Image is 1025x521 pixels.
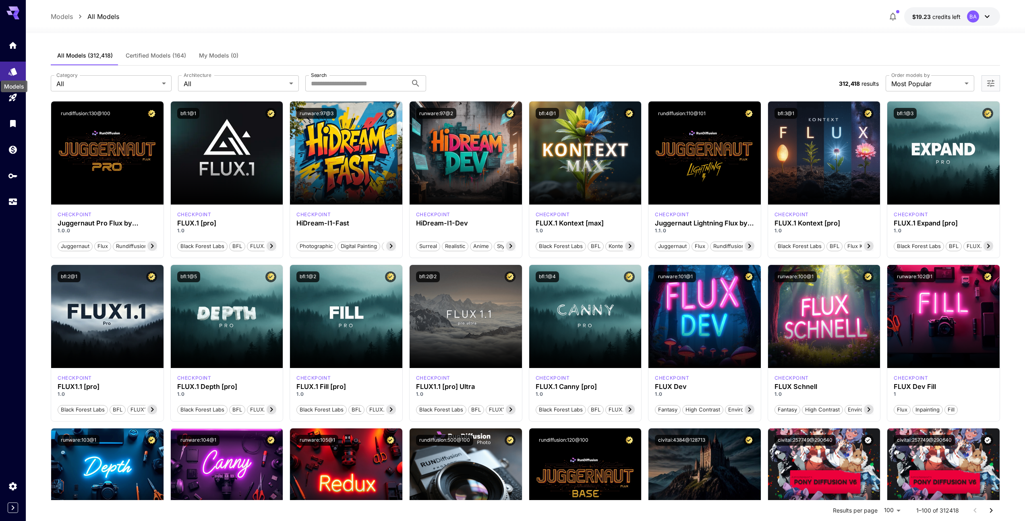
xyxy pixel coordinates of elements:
[58,391,157,398] p: 1.0
[655,383,754,391] h3: FLUX Dev
[774,227,874,234] p: 1.0
[710,241,748,251] button: rundiffusion
[8,502,18,513] button: Expand sidebar
[655,435,708,446] button: civitai:4384@128713
[468,406,484,414] span: BFL
[416,219,516,227] h3: HiDream-I1-Dev
[536,211,570,218] div: FLUX.1 Kontext [max]
[827,242,842,250] span: BFL
[505,271,516,282] button: Certified Model – Vetted for best performance and includes a commercial license.
[229,241,245,251] button: BFL
[229,404,245,415] button: BFL
[710,242,748,250] span: rundiffusion
[982,435,993,446] button: Verified working
[774,211,809,218] p: checkpoint
[963,241,1021,251] button: FLUX.1 Expand [pro]
[536,391,635,398] p: 1.0
[128,406,166,414] span: FLUX1.1 [pro]
[494,241,520,251] button: Stylized
[894,219,993,227] h3: FLUX.1 Expand [pro]
[110,406,125,414] span: BFL
[177,211,211,218] div: fluxpro
[385,435,396,446] button: Certified Model – Vetted for best performance and includes a commercial license.
[588,406,603,414] span: BFL
[8,145,18,155] div: Wallet
[58,219,157,227] div: Juggernaut Pro Flux by RunDiffusion
[58,383,157,391] h3: FLUX1.1 [pro]
[861,80,879,87] span: results
[894,374,928,382] p: checkpoint
[367,406,412,414] span: FLUX.1 Fill [pro]
[416,374,450,382] p: checkpoint
[606,242,630,250] span: Kontext
[536,383,635,391] div: FLUX.1 Canny [pro]
[470,241,492,251] button: Anime
[416,406,466,414] span: Black Forest Labs
[58,404,108,415] button: Black Forest Labs
[881,504,903,516] div: 100
[58,406,108,414] span: Black Forest Labs
[655,211,689,218] p: checkpoint
[505,108,516,119] button: Certified Model – Vetted for best performance and includes a commercial license.
[416,374,450,382] div: fluxultra
[536,374,570,382] div: fluxpro
[296,108,337,119] button: runware:97@3
[775,242,824,250] span: Black Forest Labs
[178,242,227,250] span: Black Forest Labs
[296,271,319,282] button: bfl:1@2
[894,406,910,414] span: Flux
[982,108,993,119] button: Certified Model – Vetted for best performance and includes a commercial license.
[348,404,364,415] button: BFL
[296,211,331,218] p: checkpoint
[536,404,586,415] button: Black Forest Labs
[296,404,347,415] button: Black Forest Labs
[177,211,211,218] p: checkpoint
[725,406,762,414] span: Environment
[894,211,928,218] div: fluxpro
[624,271,635,282] button: Certified Model – Vetted for best performance and includes a commercial license.
[945,406,957,414] span: Fill
[56,79,159,89] span: All
[416,108,456,119] button: runware:97@2
[56,72,78,79] label: Category
[296,211,331,218] div: HiDream Fast
[655,374,689,382] div: FLUX.1 D
[385,108,396,119] button: Certified Model – Vetted for best performance and includes a commercial license.
[536,406,586,414] span: Black Forest Labs
[177,271,200,282] button: bfl:1@5
[655,227,754,234] p: 1.1.0
[845,242,881,250] span: Flux Kontext
[470,242,492,250] span: Anime
[58,227,157,234] p: 1.0.0
[774,435,836,446] button: civitai:257749@290640
[177,404,228,415] button: Black Forest Labs
[944,404,958,415] button: Fill
[110,404,126,415] button: BFL
[416,391,516,398] p: 1.0
[505,435,516,446] button: Certified Model – Vetted for best performance and includes a commercial license.
[655,404,681,415] button: Fantasy
[826,241,843,251] button: BFL
[802,404,843,415] button: High Contrast
[177,435,219,446] button: runware:104@1
[349,406,364,414] span: BFL
[891,79,961,89] span: Most Popular
[296,383,396,391] h3: FLUX.1 Fill [pro]
[774,391,874,398] p: 1.0
[177,374,211,382] p: checkpoint
[986,79,996,89] button: Open more filters
[894,404,911,415] button: Flux
[87,12,119,21] a: All Models
[605,241,631,251] button: Kontext
[177,383,277,391] div: FLUX.1 Depth [pro]
[311,72,327,79] label: Search
[416,242,440,250] span: Surreal
[844,241,882,251] button: Flux Kontext
[8,171,18,181] div: API Keys
[894,374,928,382] div: FLUX.1 D
[146,435,157,446] button: Certified Model – Vetted for best performance and includes a commercial license.
[95,242,111,250] span: flux
[964,242,1021,250] span: FLUX.1 Expand [pro]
